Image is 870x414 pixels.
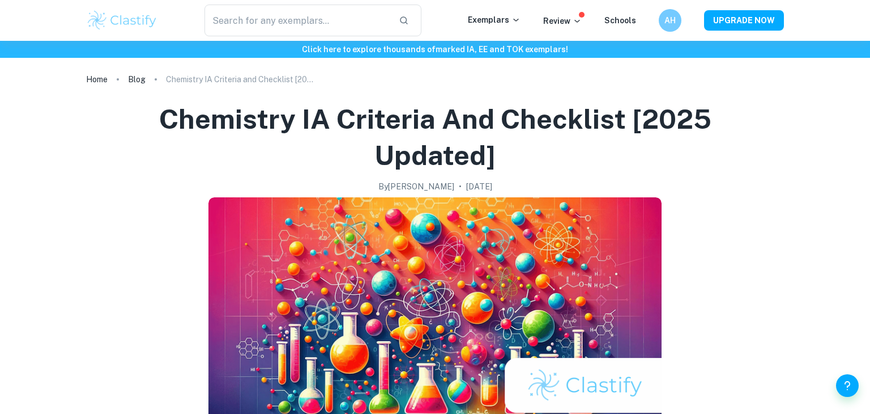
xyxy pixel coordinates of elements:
[664,14,677,27] h6: AH
[836,374,859,397] button: Help and Feedback
[378,180,454,193] h2: By [PERSON_NAME]
[86,9,158,32] img: Clastify logo
[543,15,582,27] p: Review
[459,180,462,193] p: •
[659,9,681,32] button: AH
[466,180,492,193] h2: [DATE]
[2,43,868,56] h6: Click here to explore thousands of marked IA, EE and TOK exemplars !
[704,10,784,31] button: UPGRADE NOW
[166,73,313,86] p: Chemistry IA Criteria and Checklist [2025 updated]
[468,14,521,26] p: Exemplars
[100,101,770,174] h1: Chemistry IA Criteria and Checklist [2025 updated]
[128,71,146,87] a: Blog
[604,16,636,25] a: Schools
[86,71,108,87] a: Home
[204,5,390,36] input: Search for any exemplars...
